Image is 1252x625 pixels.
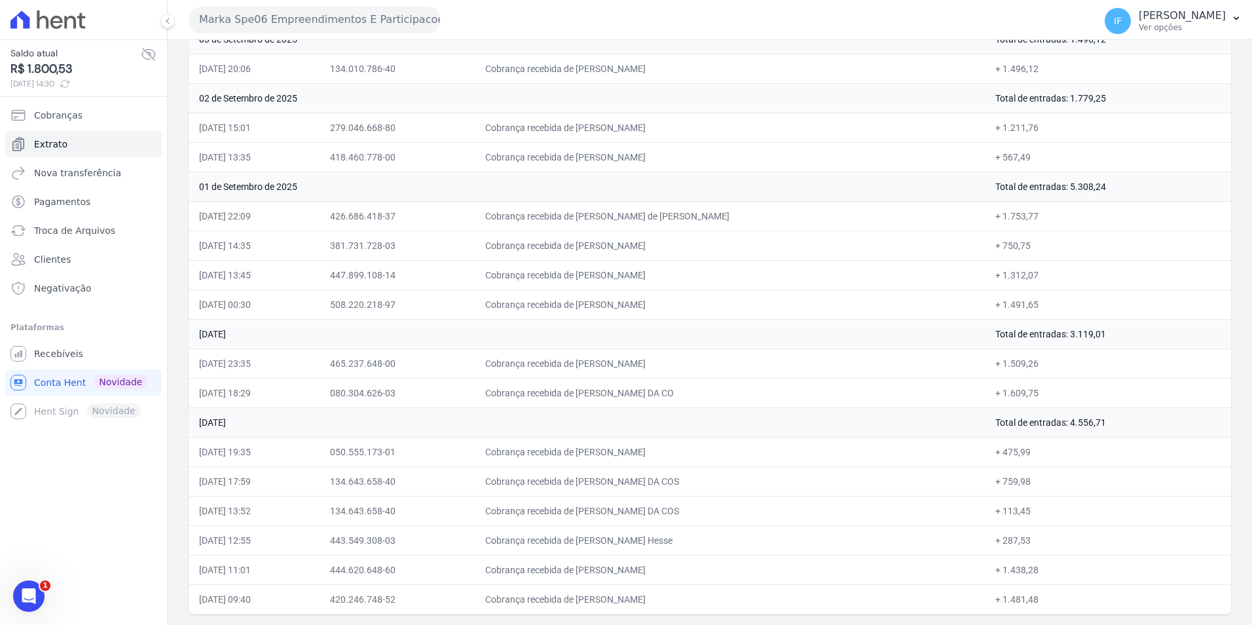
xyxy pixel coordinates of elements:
[320,555,475,584] td: 444.620.648-60
[34,138,67,151] span: Extrato
[189,496,320,525] td: [DATE] 13:52
[189,260,320,290] td: [DATE] 13:45
[34,109,83,122] span: Cobranças
[189,142,320,172] td: [DATE] 13:35
[34,376,86,389] span: Conta Hent
[189,290,320,319] td: [DATE] 00:30
[475,437,985,466] td: Cobrança recebida de [PERSON_NAME]
[5,341,162,367] a: Recebíveis
[475,525,985,555] td: Cobrança recebida de [PERSON_NAME] Hesse
[475,260,985,290] td: Cobrança recebida de [PERSON_NAME]
[475,584,985,614] td: Cobrança recebida de [PERSON_NAME]
[94,375,147,389] span: Novidade
[189,466,320,496] td: [DATE] 17:59
[10,102,156,425] nav: Sidebar
[34,195,90,208] span: Pagamentos
[475,231,985,260] td: Cobrança recebida de [PERSON_NAME]
[985,260,1231,290] td: + 1.312,07
[320,496,475,525] td: 134.643.658-40
[985,466,1231,496] td: + 759,98
[985,584,1231,614] td: + 1.481,48
[475,54,985,83] td: Cobrança recebida de [PERSON_NAME]
[189,201,320,231] td: [DATE] 22:09
[320,378,475,407] td: 080.304.626-03
[189,349,320,378] td: [DATE] 23:35
[985,319,1231,349] td: Total de entradas: 3.119,01
[985,555,1231,584] td: + 1.438,28
[985,54,1231,83] td: + 1.496,12
[985,349,1231,378] td: + 1.509,26
[1139,22,1226,33] p: Ver opções
[189,231,320,260] td: [DATE] 14:35
[5,246,162,273] a: Clientes
[475,555,985,584] td: Cobrança recebida de [PERSON_NAME]
[5,131,162,157] a: Extrato
[10,78,141,90] span: [DATE] 14:30
[475,113,985,142] td: Cobrança recebida de [PERSON_NAME]
[985,378,1231,407] td: + 1.609,75
[5,218,162,244] a: Troca de Arquivos
[1114,16,1122,26] span: IF
[985,201,1231,231] td: + 1.753,77
[985,172,1231,201] td: Total de entradas: 5.308,24
[13,580,45,612] iframe: Intercom live chat
[40,580,50,591] span: 1
[320,525,475,555] td: 443.549.308-03
[320,290,475,319] td: 508.220.218-97
[189,437,320,466] td: [DATE] 19:35
[34,282,92,295] span: Negativação
[320,260,475,290] td: 447.899.108-14
[189,54,320,83] td: [DATE] 20:06
[985,142,1231,172] td: + 567,49
[5,160,162,186] a: Nova transferência
[320,231,475,260] td: 381.731.728-03
[34,224,115,237] span: Troca de Arquivos
[189,407,985,437] td: [DATE]
[5,189,162,215] a: Pagamentos
[34,253,71,266] span: Clientes
[5,369,162,396] a: Conta Hent Novidade
[189,7,440,33] button: Marka Spe06 Empreendimentos E Participacoes LTDA
[320,113,475,142] td: 279.046.668-80
[320,437,475,466] td: 050.555.173-01
[985,437,1231,466] td: + 475,99
[985,407,1231,437] td: Total de entradas: 4.556,71
[985,231,1231,260] td: + 750,75
[320,584,475,614] td: 420.246.748-52
[1139,9,1226,22] p: [PERSON_NAME]
[985,290,1231,319] td: + 1.491,65
[10,60,141,78] span: R$ 1.800,53
[475,290,985,319] td: Cobrança recebida de [PERSON_NAME]
[5,102,162,128] a: Cobranças
[320,349,475,378] td: 465.237.648-00
[320,142,475,172] td: 418.460.778-00
[5,275,162,301] a: Negativação
[475,201,985,231] td: Cobrança recebida de [PERSON_NAME] de [PERSON_NAME]
[320,466,475,496] td: 134.643.658-40
[985,496,1231,525] td: + 113,45
[475,378,985,407] td: Cobrança recebida de [PERSON_NAME] DA CO
[475,142,985,172] td: Cobrança recebida de [PERSON_NAME]
[189,113,320,142] td: [DATE] 15:01
[475,349,985,378] td: Cobrança recebida de [PERSON_NAME]
[985,525,1231,555] td: + 287,53
[320,201,475,231] td: 426.686.418-37
[320,54,475,83] td: 134.010.786-40
[985,113,1231,142] td: + 1.211,76
[189,172,985,201] td: 01 de Setembro de 2025
[1094,3,1252,39] button: IF [PERSON_NAME] Ver opções
[10,47,141,60] span: Saldo atual
[475,496,985,525] td: Cobrança recebida de [PERSON_NAME] DA COS
[189,319,985,349] td: [DATE]
[34,166,121,180] span: Nova transferência
[189,378,320,407] td: [DATE] 18:29
[34,347,83,360] span: Recebíveis
[189,83,985,113] td: 02 de Setembro de 2025
[10,320,156,335] div: Plataformas
[985,83,1231,113] td: Total de entradas: 1.779,25
[189,525,320,555] td: [DATE] 12:55
[189,584,320,614] td: [DATE] 09:40
[475,466,985,496] td: Cobrança recebida de [PERSON_NAME] DA COS
[189,555,320,584] td: [DATE] 11:01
